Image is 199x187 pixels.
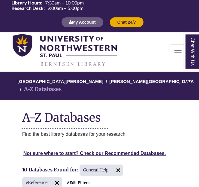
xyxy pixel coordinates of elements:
nav: breadcrumb [22,72,177,100]
li: A-Z Databases [17,85,62,94]
a: Edit Filters [67,181,89,185]
a: My Account [61,19,104,25]
a: [GEOGRAPHIC_DATA][PERSON_NAME] [17,78,103,84]
a: [PERSON_NAME][GEOGRAPHIC_DATA] [110,78,195,84]
a: Chat 24/7 [110,19,144,25]
button: My Account [61,17,104,27]
span: 10 Databases Found for: [22,167,78,173]
button: Chat 24/7 [110,17,144,27]
span: 7:30am – 10:00pm [45,0,84,5]
p: Find the best library databases for your research. [22,130,177,138]
th: Research Desk: [9,5,45,11]
span: 9:00am – 5:00pm [47,6,83,10]
h1: A-Z Databases [22,106,177,124]
img: library_home [13,34,117,67]
a: Not sure where to start? Check our Recommended Databases. [23,151,166,156]
a: Back to Top [178,79,197,87]
span: General Help [80,165,123,176]
button: Toggle navigation [170,44,186,56]
img: arr097.svg [113,165,123,175]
